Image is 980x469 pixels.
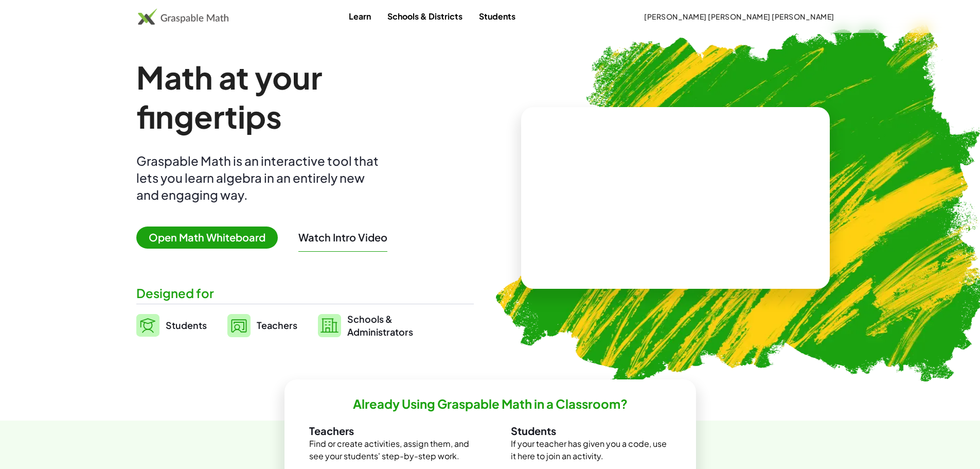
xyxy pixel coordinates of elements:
img: svg%3e [318,314,341,337]
p: If your teacher has given you a code, use it here to join an activity. [511,438,671,462]
span: Students [166,319,207,331]
span: Schools & Administrators [347,312,413,338]
span: Open Math Whiteboard [136,227,278,249]
button: [PERSON_NAME] [PERSON_NAME] [PERSON_NAME] [636,7,843,26]
a: Students [136,312,207,338]
a: Learn [341,7,379,26]
video: What is this? This is dynamic math notation. Dynamic math notation plays a central role in how Gr... [598,160,753,237]
div: Designed for [136,285,474,302]
h2: Already Using Graspable Math in a Classroom? [353,396,628,412]
h3: Students [511,424,671,438]
h3: Teachers [309,424,470,438]
img: svg%3e [227,314,251,337]
div: Graspable Math is an interactive tool that lets you learn algebra in an entirely new and engaging... [136,152,383,203]
a: Students [471,7,524,26]
a: Open Math Whiteboard [136,233,286,244]
img: svg%3e [136,314,159,337]
p: Find or create activities, assign them, and see your students' step-by-step work. [309,438,470,462]
a: Teachers [227,312,297,338]
a: Schools &Administrators [318,312,413,338]
a: Schools & Districts [379,7,471,26]
span: Teachers [257,319,297,331]
button: Watch Intro Video [298,231,387,244]
span: [PERSON_NAME] [PERSON_NAME] [PERSON_NAME] [644,12,834,21]
h1: Math at your fingertips [136,58,464,136]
